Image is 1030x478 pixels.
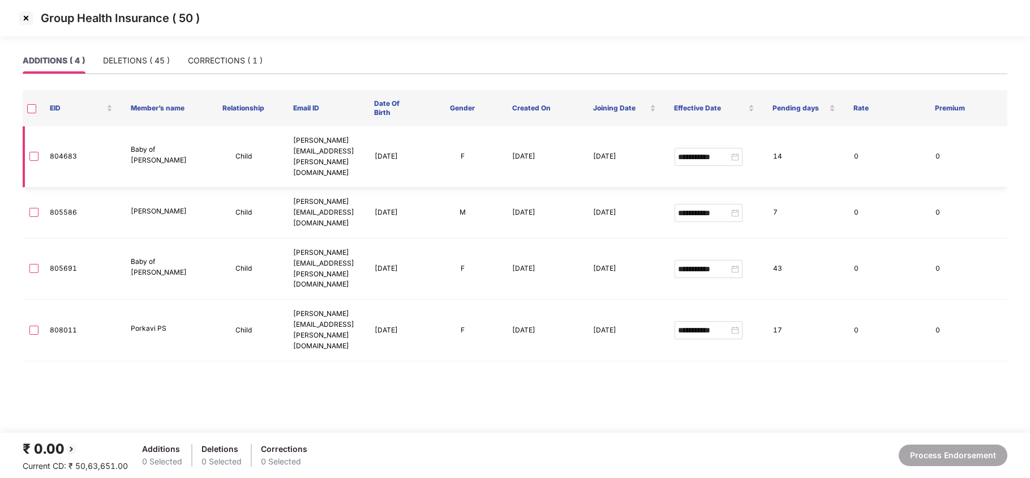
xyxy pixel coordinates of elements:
td: 43 [764,238,845,300]
td: [DATE] [584,300,665,361]
td: 0 [845,187,926,238]
td: 805586 [41,187,122,238]
div: CORRECTIONS ( 1 ) [188,54,263,67]
td: [DATE] [366,300,422,361]
th: EID [41,90,122,126]
td: [DATE] [366,126,422,187]
td: 808011 [41,300,122,361]
span: Effective Date [674,104,746,113]
td: [DATE] [366,187,422,238]
td: 0 [926,300,1007,361]
p: Porkavi PS [131,323,194,334]
span: Current CD: ₹ 50,63,651.00 [23,461,128,471]
td: 0 [926,238,1007,300]
p: Baby of [PERSON_NAME] [131,144,194,166]
p: Group Health Insurance ( 50 ) [41,11,200,25]
td: [DATE] [503,300,584,361]
td: [DATE] [584,187,665,238]
div: 0 Selected [201,455,242,468]
th: Email ID [284,90,365,126]
td: [DATE] [584,126,665,187]
img: svg+xml;base64,PHN2ZyBpZD0iQmFjay0yMHgyMCIgeG1sbnM9Imh0dHA6Ly93d3cudzMub3JnLzIwMDAvc3ZnIiB3aWR0aD... [65,442,78,456]
td: 0 [926,126,1007,187]
td: M [422,187,503,238]
td: [DATE] [503,238,584,300]
td: F [422,238,503,300]
td: [PERSON_NAME][EMAIL_ADDRESS][PERSON_NAME][DOMAIN_NAME] [284,238,365,300]
td: [PERSON_NAME][EMAIL_ADDRESS][DOMAIN_NAME] [284,187,365,238]
th: Premium [926,90,1007,126]
td: 0 [845,126,926,187]
th: Date Of Birth [365,90,422,126]
span: Joining Date [593,104,647,113]
p: [PERSON_NAME] [131,206,194,217]
td: 0 [926,187,1007,238]
div: ADDITIONS ( 4 ) [23,54,85,67]
td: 7 [764,187,845,238]
th: Relationship [203,90,284,126]
td: [DATE] [366,238,422,300]
div: DELETIONS ( 45 ) [103,54,170,67]
img: svg+xml;base64,PHN2ZyBpZD0iQ3Jvc3MtMzJ4MzIiIHhtbG5zPSJodHRwOi8vd3d3LnczLm9yZy8yMDAwL3N2ZyIgd2lkdG... [17,9,35,27]
span: Pending days [772,104,827,113]
td: F [422,126,503,187]
td: 805691 [41,238,122,300]
td: Child [203,126,284,187]
div: Additions [142,443,182,455]
th: Rate [844,90,925,126]
div: Deletions [201,443,242,455]
th: Effective Date [665,90,763,126]
div: ₹ 0.00 [23,438,128,460]
th: Pending days [763,90,844,126]
td: [DATE] [584,238,665,300]
div: 0 Selected [261,455,307,468]
td: [DATE] [503,187,584,238]
td: [DATE] [503,126,584,187]
div: 0 Selected [142,455,182,468]
button: Process Endorsement [899,445,1007,466]
th: Member’s name [122,90,203,126]
td: 804683 [41,126,122,187]
th: Joining Date [584,90,665,126]
div: Corrections [261,443,307,455]
td: Child [203,300,284,361]
td: Child [203,187,284,238]
td: [PERSON_NAME][EMAIL_ADDRESS][PERSON_NAME][DOMAIN_NAME] [284,126,365,187]
span: EID [50,104,104,113]
th: Created On [503,90,584,126]
td: 0 [845,300,926,361]
td: 17 [764,300,845,361]
td: Child [203,238,284,300]
td: [PERSON_NAME][EMAIL_ADDRESS][PERSON_NAME][DOMAIN_NAME] [284,300,365,361]
p: Baby of [PERSON_NAME] [131,257,194,278]
td: 14 [764,126,845,187]
td: F [422,300,503,361]
td: 0 [845,238,926,300]
th: Gender [422,90,503,126]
